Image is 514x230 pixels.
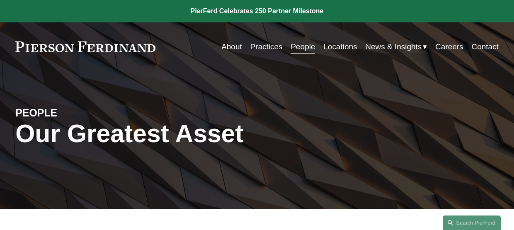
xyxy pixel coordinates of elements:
[221,39,242,55] a: About
[15,107,136,120] h4: PEOPLE
[443,215,501,230] a: Search this site
[471,39,498,55] a: Contact
[291,39,315,55] a: People
[435,39,463,55] a: Careers
[365,40,422,54] span: News & Insights
[323,39,357,55] a: Locations
[250,39,283,55] a: Practices
[15,119,337,148] h1: Our Greatest Asset
[365,39,427,55] a: folder dropdown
